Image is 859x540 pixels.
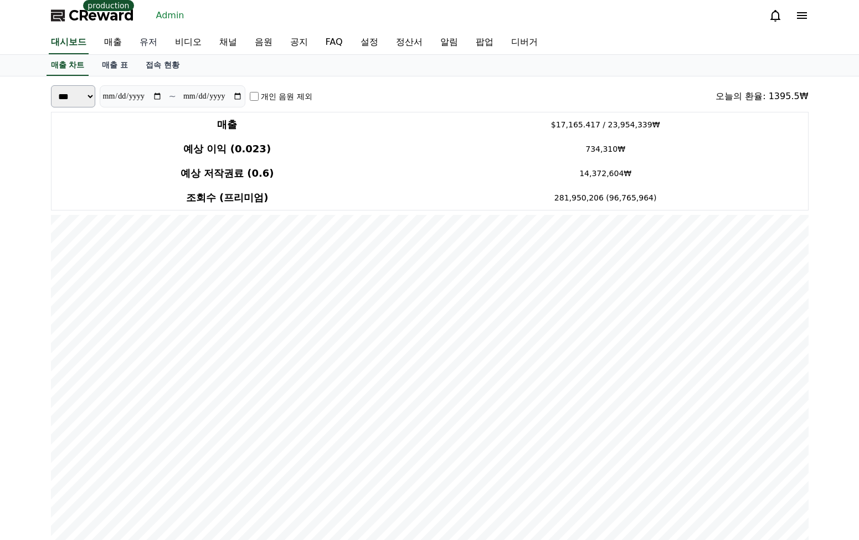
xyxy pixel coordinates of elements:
a: 대시보드 [49,31,89,54]
a: 알림 [431,31,467,54]
a: 공지 [281,31,317,54]
h4: 예상 이익 (0.023) [56,141,399,157]
td: 14,372,604₩ [403,161,808,186]
h4: 조회수 (프리미엄) [56,190,399,205]
a: Messages [73,351,143,379]
a: 정산서 [387,31,431,54]
div: 오늘의 환율: 1395.5₩ [716,90,808,103]
a: FAQ [317,31,352,54]
a: 매출 [95,31,131,54]
td: $17,165.417 / 23,954,339₩ [403,112,808,137]
td: 734,310₩ [403,137,808,161]
a: CReward [51,7,134,24]
a: Settings [143,351,213,379]
a: 유저 [131,31,166,54]
a: 매출 차트 [47,55,89,76]
h4: 매출 [56,117,399,132]
td: 281,950,206 (96,765,964) [403,186,808,210]
span: Home [28,368,48,377]
a: 비디오 [166,31,210,54]
a: Admin [152,7,189,24]
p: ~ [169,90,176,103]
a: Home [3,351,73,379]
a: 팝업 [467,31,502,54]
span: Messages [92,368,125,377]
a: 설정 [352,31,387,54]
span: Settings [164,368,191,377]
h4: 예상 저작권료 (0.6) [56,166,399,181]
a: 매출 표 [93,55,137,76]
a: 음원 [246,31,281,54]
a: 접속 현황 [137,55,188,76]
a: 디버거 [502,31,547,54]
span: CReward [69,7,134,24]
a: 채널 [210,31,246,54]
label: 개인 음원 제외 [261,91,312,102]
